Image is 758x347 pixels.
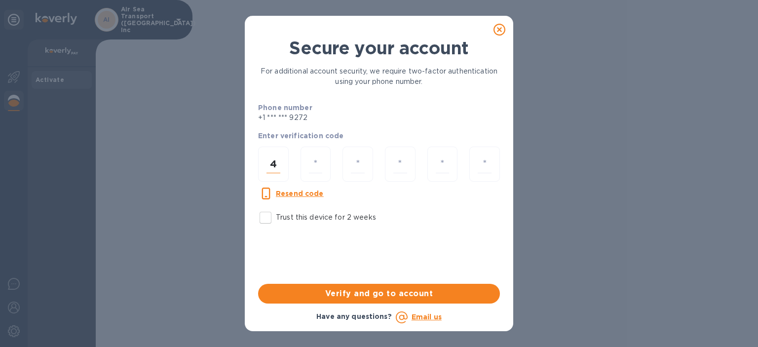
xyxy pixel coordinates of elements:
[258,131,500,141] p: Enter verification code
[266,288,492,300] span: Verify and go to account
[258,284,500,304] button: Verify and go to account
[276,190,324,197] u: Resend code
[316,312,392,320] b: Have any questions?
[258,38,500,58] h1: Secure your account
[412,313,442,321] a: Email us
[276,212,376,223] p: Trust this device for 2 weeks
[258,66,500,87] p: For additional account security, we require two-factor authentication using your phone number.
[258,104,312,112] b: Phone number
